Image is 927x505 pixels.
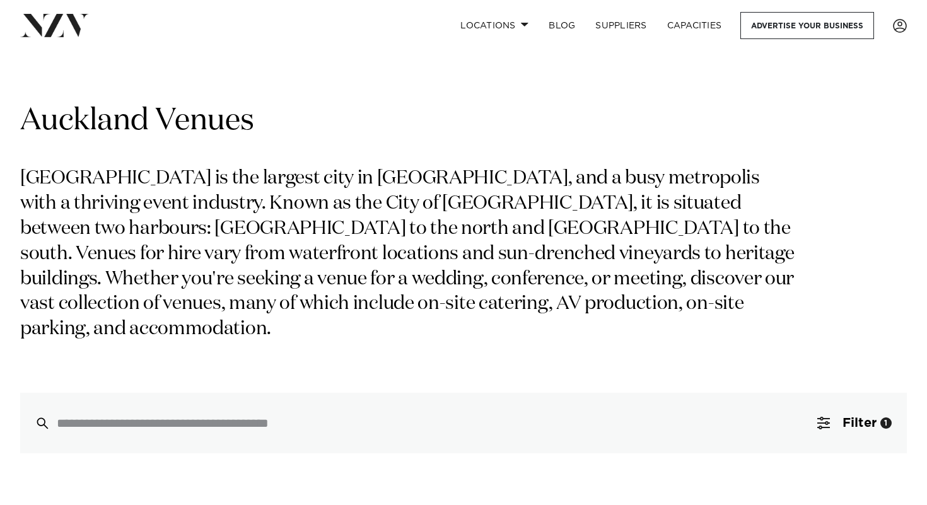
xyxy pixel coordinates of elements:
[20,166,800,342] p: [GEOGRAPHIC_DATA] is the largest city in [GEOGRAPHIC_DATA], and a busy metropolis with a thriving...
[740,12,874,39] a: Advertise your business
[20,14,89,37] img: nzv-logo.png
[20,102,907,141] h1: Auckland Venues
[802,393,907,453] button: Filter1
[450,12,539,39] a: Locations
[842,417,877,429] span: Filter
[539,12,585,39] a: BLOG
[657,12,732,39] a: Capacities
[880,417,892,429] div: 1
[585,12,656,39] a: SUPPLIERS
